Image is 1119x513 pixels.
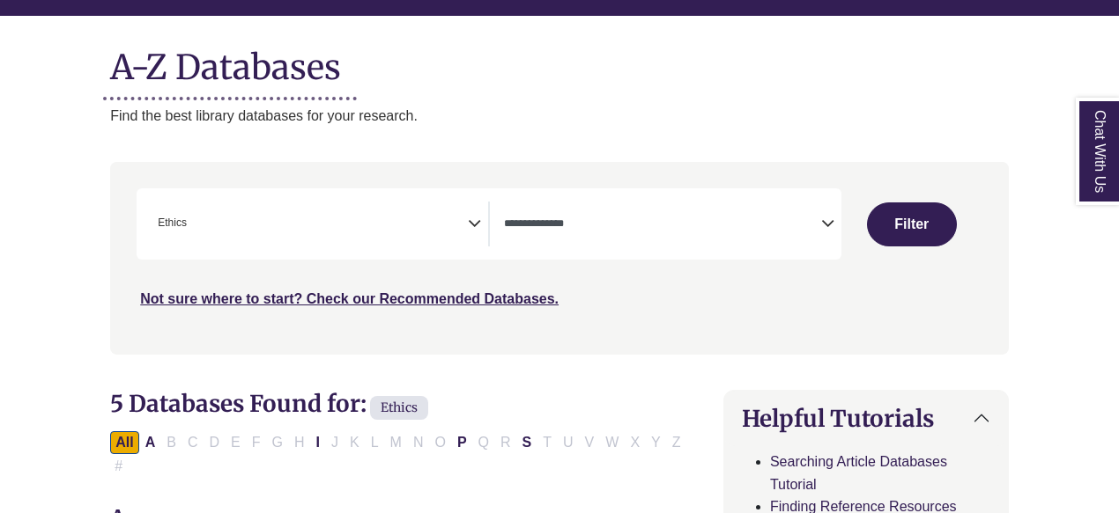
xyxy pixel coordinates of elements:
[140,431,161,454] button: Filter Results A
[724,391,1008,446] button: Helpful Tutorials
[110,389,367,418] span: 5 Databases Found for:
[110,434,687,473] div: Alpha-list to filter by first letter of database name
[452,431,472,454] button: Filter Results P
[370,396,428,420] span: Ethics
[311,431,325,454] button: Filter Results I
[140,291,559,306] a: Not sure where to start? Check our Recommended Databases.
[110,431,138,454] button: All
[517,431,537,454] button: Filter Results S
[158,215,187,231] span: Ethics
[110,33,1009,87] h1: A-Z Databases
[110,162,1009,354] nav: Search filters
[110,105,1009,128] p: Find the best library databases for your research.
[770,454,947,492] a: Searching Article Databases Tutorial
[867,202,957,246] button: Submit for Search Results
[151,215,187,231] li: Ethics
[190,218,198,232] textarea: Search
[504,218,821,232] textarea: Search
